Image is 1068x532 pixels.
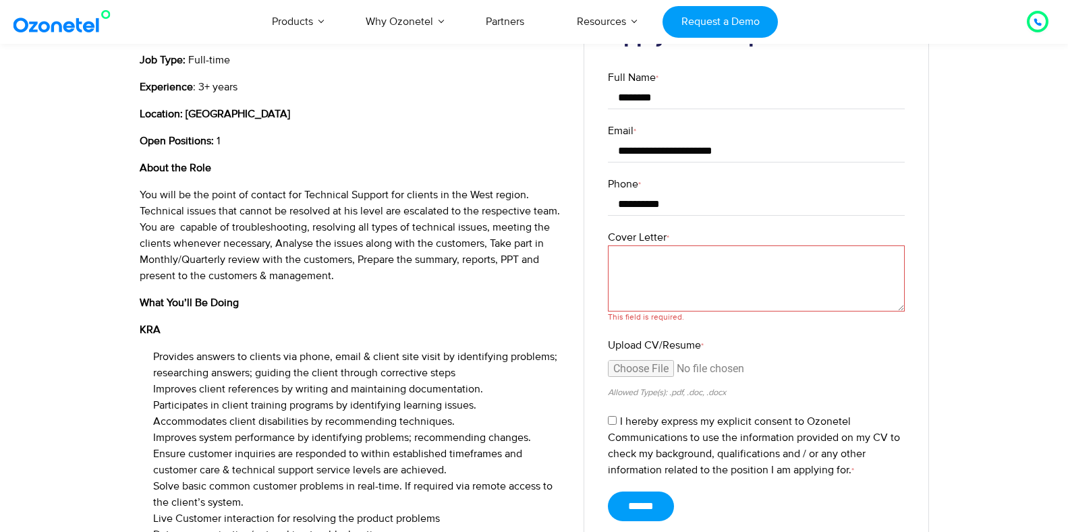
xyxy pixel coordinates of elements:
span: Ensure customer inquiries are responded to within established timeframes and customer care & tech... [153,447,522,477]
span: Participates in client training programs by identifying learning issues. [153,398,476,412]
b: Job Type [140,53,183,67]
b: Experience [140,80,193,94]
span: Solve basic common customer problems in real-time. If required via remote access to the client’s ... [153,479,553,509]
small: Allowed Type(s): .pdf, .doc, .docx [608,387,726,398]
label: Email [608,123,905,139]
span: Full-time [188,53,230,67]
b: About the Role [140,161,211,175]
span: Provides answers to clients via phone, email & client site visit by identifying problems; researc... [153,350,557,380]
b: Open Positions: [140,134,214,148]
label: Full Name [608,69,905,86]
span: Live Customer interaction for resolving the product problems [153,512,440,525]
span: Accommodates client disabilities by recommending techniques. [153,415,455,428]
b: Location: [GEOGRAPHIC_DATA] [140,107,290,121]
label: Upload CV/Resume [608,337,905,353]
span: Improves client references by writing and maintaining documentation. [153,382,483,396]
span: You will be the point of contact for Technical Support for clients in the West region. Technical ... [140,188,560,283]
span: Improves system performance by identifying problems; recommending changes. [153,431,531,444]
label: Phone [608,176,905,192]
label: I hereby express my explicit consent to Ozonetel Communications to use the information provided o... [608,415,900,477]
b: KRA [140,323,161,336]
b: What You’ll Be Doing [140,296,239,309]
span: 3+ years [198,80,237,94]
b: : [183,53,186,67]
span: : [193,80,196,94]
a: Request a Demo [663,6,778,38]
div: This field is required. [608,312,905,324]
label: Cover Letter [608,229,905,245]
span: 1 [217,134,220,148]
